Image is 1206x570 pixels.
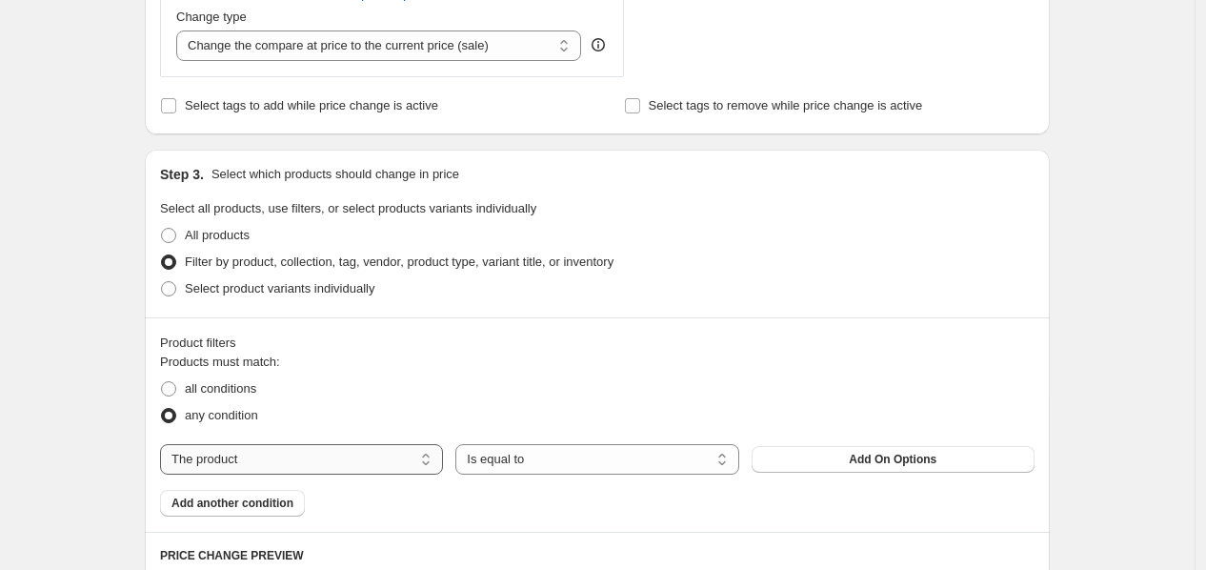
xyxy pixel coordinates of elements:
span: any condition [185,408,258,422]
div: Product filters [160,334,1035,353]
span: Add another condition [171,496,293,511]
button: Add another condition [160,490,305,517]
span: Select tags to add while price change is active [185,98,438,112]
h2: Step 3. [160,165,204,184]
span: Add On Options [849,452,936,467]
span: all conditions [185,381,256,396]
span: Select tags to remove while price change is active [649,98,923,112]
span: Products must match: [160,355,280,369]
h6: PRICE CHANGE PREVIEW [160,548,1035,563]
span: All products [185,228,250,242]
span: Select product variants individually [185,281,374,295]
p: Select which products should change in price [211,165,459,184]
button: Add On Options [752,446,1035,473]
span: Filter by product, collection, tag, vendor, product type, variant title, or inventory [185,254,613,269]
span: Select all products, use filters, or select products variants individually [160,201,536,215]
div: help [589,35,608,54]
span: Change type [176,10,247,24]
